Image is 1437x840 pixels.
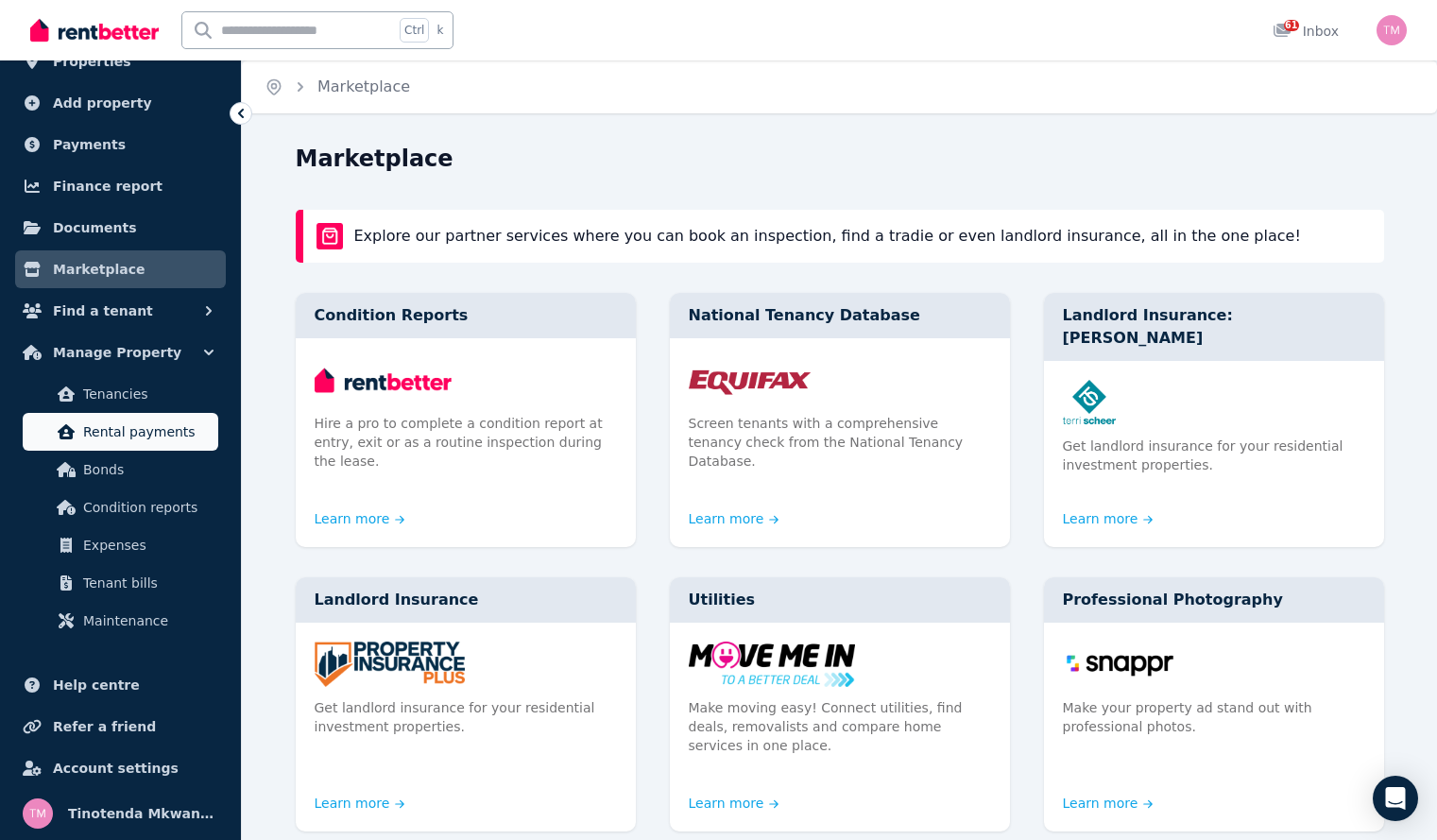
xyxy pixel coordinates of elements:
[1377,15,1407,45] img: Tinotenda Mkwananzi
[15,43,226,80] a: Properties
[23,526,218,564] a: Expenses
[670,577,1010,623] div: Utilities
[1044,293,1384,361] div: Landlord Insurance: [PERSON_NAME]
[83,609,211,632] span: Maintenance
[1063,794,1154,813] a: Learn more
[15,334,226,371] button: Manage Property
[242,60,433,113] nav: Breadcrumb
[1284,20,1299,31] span: 61
[15,250,226,288] a: Marketplace
[689,414,991,471] p: Screen tenants with a comprehensive tenancy check from the National Tenancy Database.
[15,708,226,746] a: Refer a friend
[689,357,991,403] img: National Tenancy Database
[315,357,617,403] img: Condition Reports
[15,126,226,163] a: Payments
[83,420,211,443] span: Rental payments
[15,666,226,704] a: Help centre
[23,564,218,602] a: Tenant bills
[83,496,211,519] span: Condition reports
[83,534,211,557] span: Expenses
[23,602,218,640] a: Maintenance
[23,451,218,489] a: Bonds
[354,225,1301,248] p: Explore our partner services where you can book an inspection, find a tradie or even landlord ins...
[315,509,405,528] a: Learn more
[15,84,226,122] a: Add property
[23,413,218,451] a: Rental payments
[53,50,131,73] span: Properties
[53,757,179,780] span: Account settings
[1273,22,1339,41] div: Inbox
[1063,380,1365,425] img: Landlord Insurance: Terri Scheer
[15,209,226,247] a: Documents
[30,16,159,44] img: RentBetter
[23,375,218,413] a: Tenancies
[315,414,617,471] p: Hire a pro to complete a condition report at entry, exit or as a routine inspection during the le...
[296,293,636,338] div: Condition Reports
[83,458,211,481] span: Bonds
[436,23,443,38] span: k
[53,300,153,322] span: Find a tenant
[689,642,991,687] img: Utilities
[83,572,211,594] span: Tenant bills
[53,674,140,696] span: Help centre
[315,794,405,813] a: Learn more
[53,715,156,738] span: Refer a friend
[53,133,126,156] span: Payments
[689,509,779,528] a: Learn more
[689,794,779,813] a: Learn more
[68,802,218,825] span: Tinotenda Mkwananzi
[53,216,137,239] span: Documents
[1044,577,1384,623] div: Professional Photography
[53,341,181,364] span: Manage Property
[296,144,453,174] h1: Marketplace
[317,77,410,95] a: Marketplace
[53,92,152,114] span: Add property
[689,698,991,755] p: Make moving easy! Connect utilities, find deals, removalists and compare home services in one place.
[315,642,617,687] img: Landlord Insurance
[1063,698,1365,736] p: Make your property ad stand out with professional photos.
[15,749,226,787] a: Account settings
[15,292,226,330] button: Find a tenant
[316,223,343,249] img: rentBetter Marketplace
[53,258,145,281] span: Marketplace
[1373,776,1418,821] div: Open Intercom Messenger
[15,167,226,205] a: Finance report
[23,489,218,526] a: Condition reports
[1063,437,1365,474] p: Get landlord insurance for your residential investment properties.
[400,18,429,43] span: Ctrl
[670,293,1010,338] div: National Tenancy Database
[23,798,53,829] img: Tinotenda Mkwananzi
[296,577,636,623] div: Landlord Insurance
[83,383,211,405] span: Tenancies
[53,175,163,197] span: Finance report
[1063,642,1365,687] img: Professional Photography
[1063,509,1154,528] a: Learn more
[315,698,617,736] p: Get landlord insurance for your residential investment properties.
